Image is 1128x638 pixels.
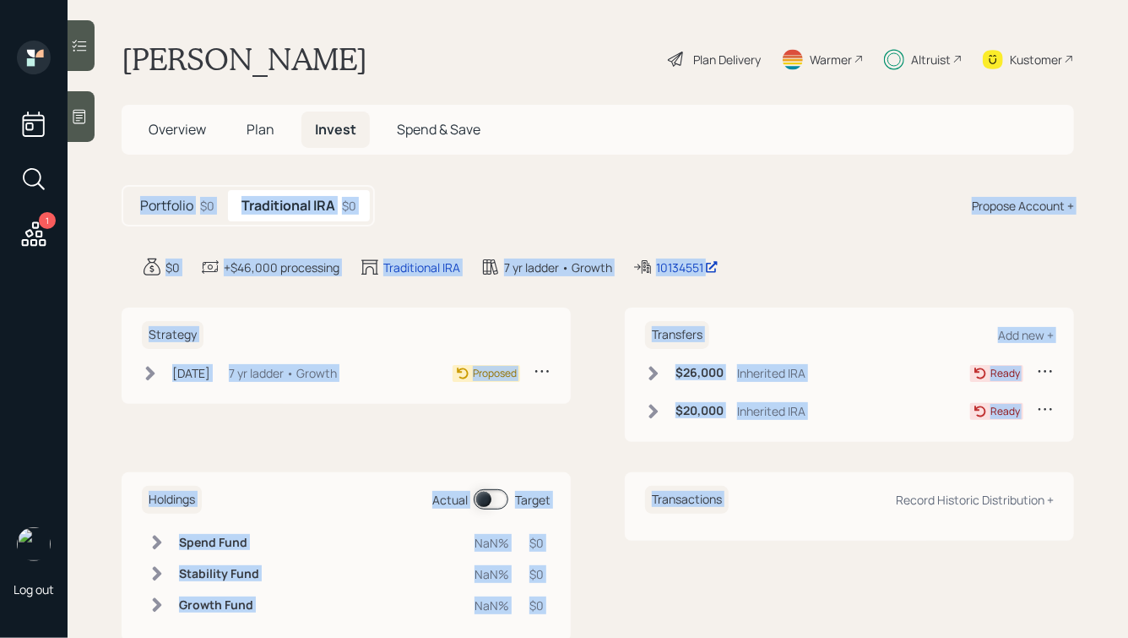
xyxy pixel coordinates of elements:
div: Ready [990,404,1020,419]
span: Plan [247,120,274,139]
div: Target [515,491,550,509]
h5: Traditional IRA [241,198,335,214]
div: $0 [529,534,544,552]
h6: Strategy [142,321,203,349]
div: Traditional IRA [383,259,460,276]
div: Ready [990,366,1020,381]
div: +$46,000 processing [224,259,339,276]
h6: $20,000 [675,404,724,418]
div: Add new + [998,327,1054,343]
div: Kustomer [1010,51,1062,68]
span: Overview [149,120,206,139]
div: NaN% [475,534,509,552]
div: Log out [14,581,54,597]
img: hunter_neumayer.jpg [17,527,51,561]
div: 7 yr ladder • Growth [229,364,337,382]
h6: Spend Fund [179,536,259,550]
div: Inherited IRA [737,402,805,420]
div: Inherited IRA [737,364,805,382]
div: Actual [432,491,468,509]
div: Propose Account + [972,197,1074,215]
div: Record Historic Distribution + [896,492,1054,508]
h6: Transfers [645,321,709,349]
div: Altruist [911,51,951,68]
div: $0 [200,197,214,215]
span: Spend & Save [397,120,480,139]
h5: Portfolio [140,198,193,214]
h6: Holdings [142,486,202,514]
div: 7 yr ladder • Growth [504,259,612,276]
h6: Stability Fund [179,567,259,581]
div: Proposed [473,366,517,381]
div: [DATE] [172,364,210,382]
div: Plan Delivery [693,51,761,68]
div: NaN% [475,597,509,614]
div: $0 [529,565,544,583]
div: $0 [165,259,180,276]
div: 1 [39,212,56,229]
div: Warmer [810,51,852,68]
div: $0 [342,197,356,215]
span: Invest [315,120,356,139]
h1: [PERSON_NAME] [122,41,367,78]
div: NaN% [475,565,509,583]
div: $0 [529,597,544,614]
div: 10134551 [656,259,719,276]
h6: Transactions [645,486,729,514]
h6: $26,000 [675,366,724,380]
h6: Growth Fund [179,598,259,613]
